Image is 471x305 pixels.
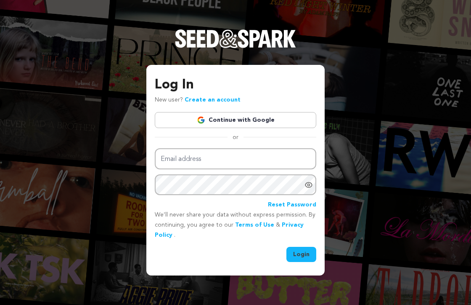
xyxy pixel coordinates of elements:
[268,200,316,210] a: Reset Password
[155,222,304,238] a: Privacy Policy
[185,97,241,103] a: Create an account
[155,148,316,170] input: Email address
[155,112,316,128] a: Continue with Google
[155,75,316,95] h3: Log In
[286,247,316,262] button: Login
[155,210,316,240] p: We’ll never share your data without express permission. By continuing, you agree to our & .
[175,29,296,65] a: Seed&Spark Homepage
[197,116,205,124] img: Google logo
[304,181,313,189] a: Show password as plain text. Warning: this will display your password on the screen.
[175,29,296,48] img: Seed&Spark Logo
[235,222,274,228] a: Terms of Use
[228,133,243,142] span: or
[155,95,241,105] p: New user?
